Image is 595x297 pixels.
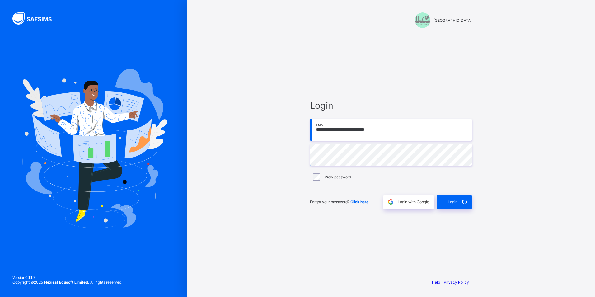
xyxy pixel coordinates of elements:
span: Version 0.1.19 [12,275,122,280]
span: Login [310,100,472,111]
a: Privacy Policy [444,280,469,285]
span: Login with Google [398,200,429,204]
img: google.396cfc9801f0270233282035f929180a.svg [387,198,394,205]
strong: Flexisaf Edusoft Limited. [44,280,89,285]
span: [GEOGRAPHIC_DATA] [433,18,472,23]
a: Help [432,280,440,285]
span: Forgot your password? [310,200,368,204]
label: View password [325,175,351,179]
span: Copyright © 2025 All rights reserved. [12,280,122,285]
a: Click here [350,200,368,204]
img: SAFSIMS Logo [12,12,59,25]
img: Hero Image [19,69,167,228]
